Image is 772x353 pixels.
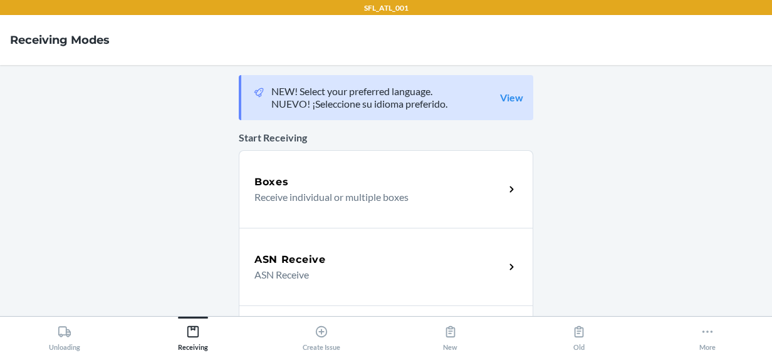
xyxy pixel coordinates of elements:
h5: Boxes [254,175,289,190]
p: NEW! Select your preferred language. [271,85,447,98]
button: New [386,317,514,351]
p: Start Receiving [239,130,533,145]
p: SFL_ATL_001 [364,3,409,14]
button: Old [514,317,643,351]
div: Receiving [178,320,208,351]
div: New [443,320,457,351]
a: BoxesReceive individual or multiple boxes [239,150,533,228]
div: Old [572,320,586,351]
button: Receiving [128,317,257,351]
button: More [644,317,772,351]
p: NUEVO! ¡Seleccione su idioma preferido. [271,98,447,110]
a: ASN ReceiveASN Receive [239,228,533,305]
div: Create Issue [303,320,340,351]
div: More [699,320,716,351]
a: View [500,91,523,104]
h4: Receiving Modes [10,32,110,48]
p: ASN Receive [254,267,494,282]
p: Receive individual or multiple boxes [254,190,494,205]
h5: ASN Receive [254,252,326,267]
button: Create Issue [258,317,386,351]
div: Unloading [49,320,80,351]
